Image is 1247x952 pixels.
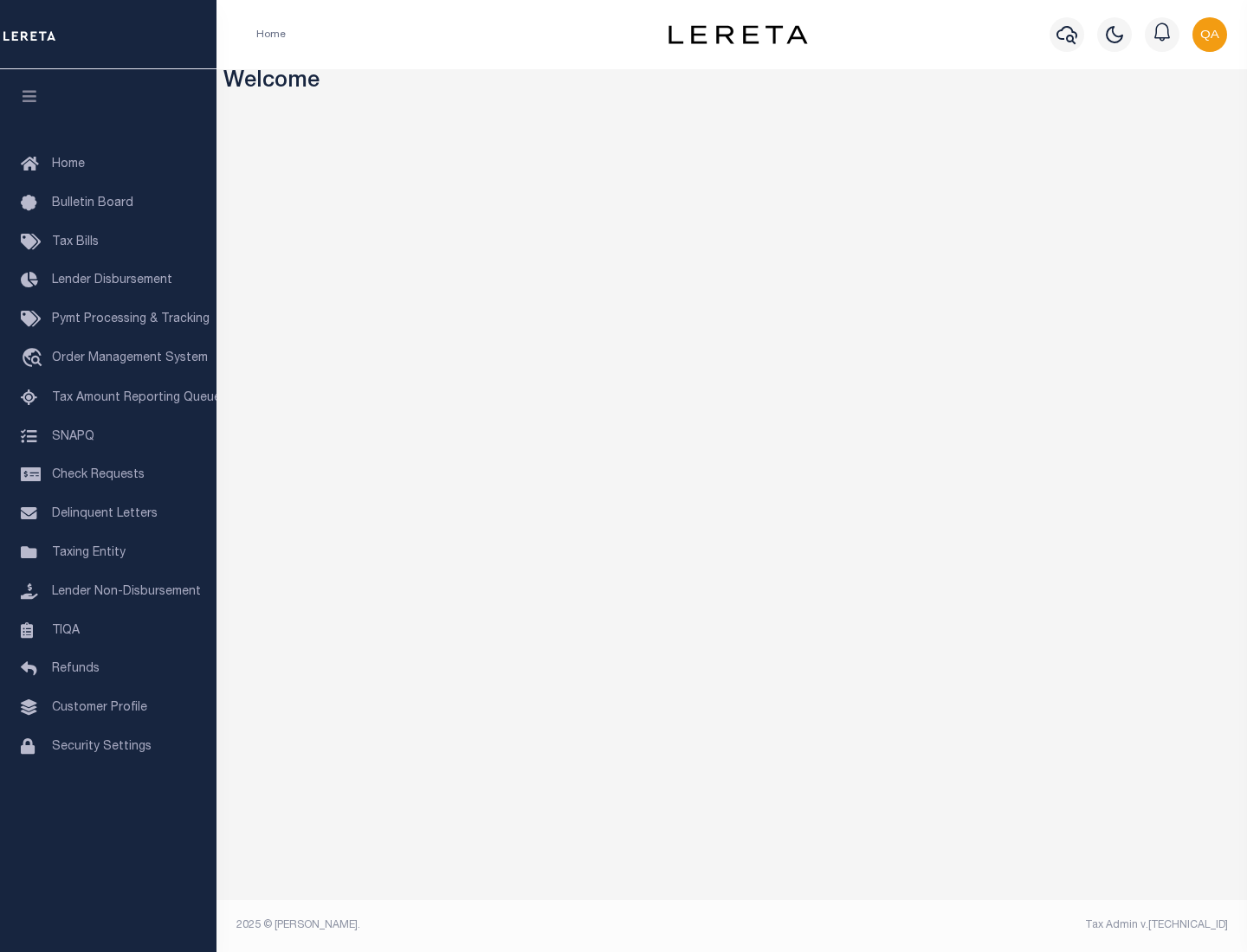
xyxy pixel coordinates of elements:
li: Home [256,27,286,42]
span: Home [52,158,85,170]
span: Lender Non-Disbursement [52,586,201,598]
span: Refunds [52,663,100,675]
div: 2025 © [PERSON_NAME]. [223,917,733,933]
i: travel_explore [21,348,48,370]
span: Tax Amount Reporting Queue [52,392,221,404]
span: Security Settings [52,741,152,753]
span: Bulletin Board [52,197,133,209]
span: Customer Profile [52,702,147,714]
img: logo-dark.svg [669,25,807,44]
span: Tax Bills [52,236,99,248]
span: Delinquent Letters [52,508,158,520]
span: Check Requests [52,469,145,481]
span: Lender Disbursement [52,274,172,286]
span: Taxing Entity [52,547,126,559]
h3: Welcome [223,69,1241,96]
span: Order Management System [52,352,208,364]
span: Pymt Processing & Tracking [52,313,210,325]
img: svg+xml;base64,PHN2ZyB4bWxucz0iaHR0cDovL3d3dy53My5vcmcvMjAwMC9zdmciIHBvaW50ZXItZXZlbnRzPSJub25lIi... [1192,17,1227,52]
div: Tax Admin v.[TECHNICAL_ID] [745,917,1228,933]
span: SNAPQ [52,430,94,442]
span: TIQA [52,624,80,636]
